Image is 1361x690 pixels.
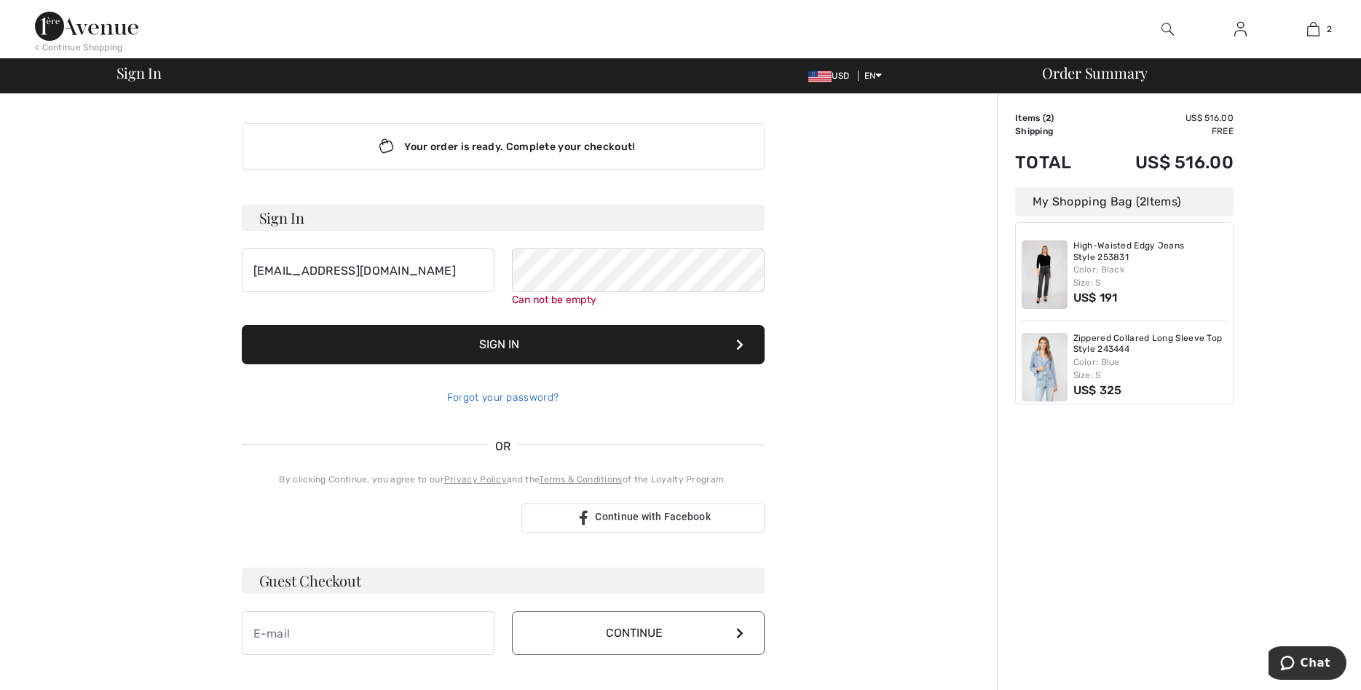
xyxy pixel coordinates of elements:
[242,568,765,594] h3: Guest Checkout
[242,123,765,170] div: Your order is ready. Complete your checkout!
[1327,23,1332,36] span: 2
[808,71,832,82] img: US Dollar
[1073,383,1122,397] span: US$ 325
[1234,20,1247,38] img: My Info
[1094,138,1234,187] td: US$ 516.00
[242,205,765,231] h3: Sign In
[864,71,883,81] span: EN
[1073,240,1228,263] a: High-Waisted Edgy Jeans Style 253831
[512,292,765,307] div: Can not be empty
[234,502,517,534] iframe: Sign in with Google Button
[242,611,494,655] input: E-mail
[1015,125,1094,138] td: Shipping
[808,71,855,81] span: USD
[1073,291,1118,305] span: US$ 191
[1025,66,1352,80] div: Order Summary
[1307,20,1319,38] img: My Bag
[1073,333,1228,356] a: Zippered Collared Long Sleeve Top Style 243444
[242,473,765,486] div: By clicking Continue, you agree to our and the of the Loyalty Program.
[1223,20,1258,39] a: Sign In
[512,611,765,655] button: Continue
[35,41,123,54] div: < Continue Shopping
[1022,333,1068,401] img: Zippered Collared Long Sleeve Top Style 243444
[1015,138,1094,187] td: Total
[242,502,510,534] div: Sign in with Google. Opens in new tab
[242,248,494,292] input: E-mail
[488,438,518,455] span: OR
[1094,125,1234,138] td: Free
[1022,240,1068,309] img: High-Waisted Edgy Jeans Style 253831
[117,66,162,80] span: Sign In
[1140,195,1146,208] span: 2
[444,474,507,485] a: Privacy Policy
[35,12,138,41] img: 1ère Avenue
[521,503,765,533] a: Continue with Facebook
[242,325,765,364] button: Sign In
[1094,111,1234,125] td: US$ 516.00
[1277,20,1349,38] a: 2
[1015,111,1094,125] td: Items ( )
[1073,356,1228,382] div: Color: Blue Size: S
[595,511,711,522] span: Continue with Facebook
[1015,187,1234,216] div: My Shopping Bag ( Items)
[447,391,559,404] a: Forgot your password?
[1073,263,1228,289] div: Color: Black Size: S
[1161,20,1174,38] img: search the website
[539,474,622,485] a: Terms & Conditions
[1269,646,1346,683] iframe: Opens a widget where you can chat to one of our agents
[1046,113,1051,123] span: 2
